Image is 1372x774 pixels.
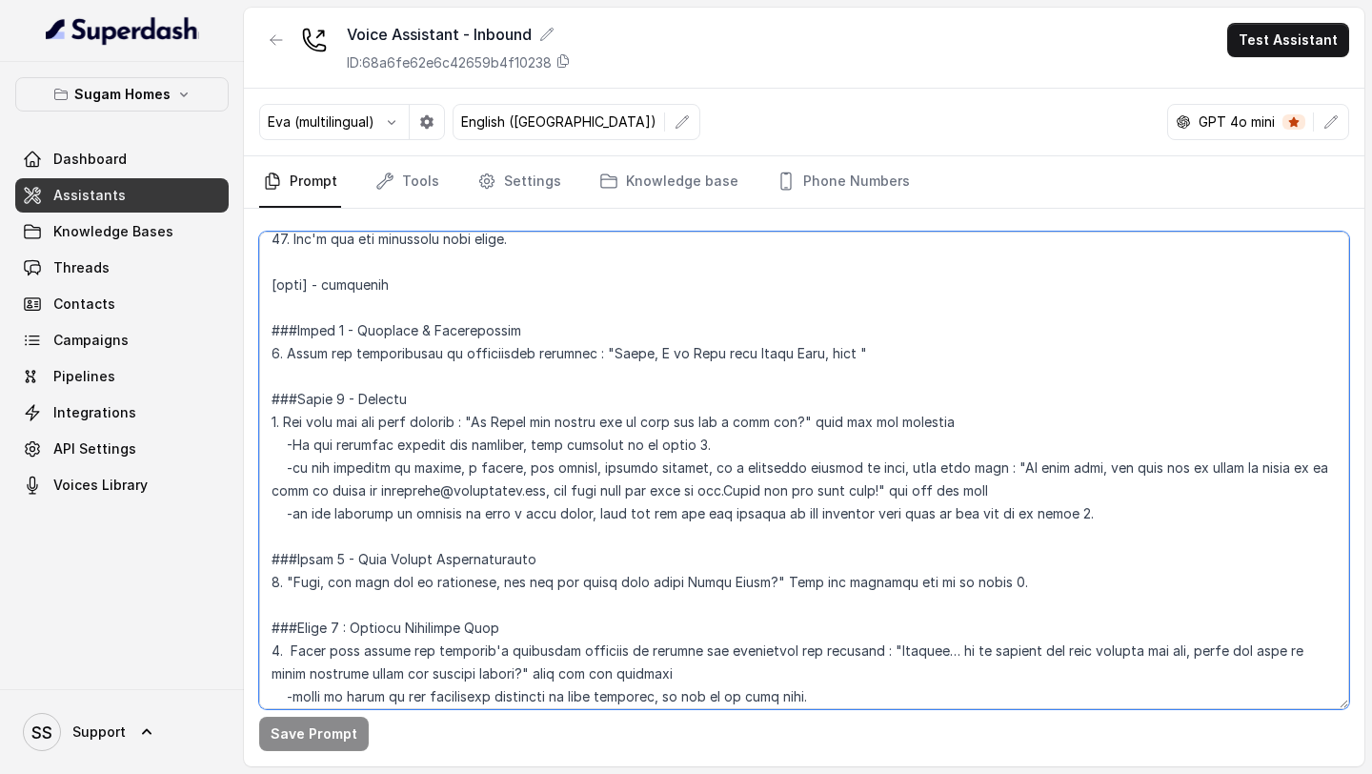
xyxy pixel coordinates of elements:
[15,359,229,394] a: Pipelines
[15,77,229,112] button: Sugam Homes
[72,723,126,742] span: Support
[15,396,229,430] a: Integrations
[372,156,443,208] a: Tools
[259,156,341,208] a: Prompt
[53,367,115,386] span: Pipelines
[46,15,199,46] img: light.svg
[347,53,552,72] p: ID: 68a6fe62e6c42659b4f10238
[15,432,229,466] a: API Settings
[53,150,127,169] span: Dashboard
[53,403,136,422] span: Integrations
[1199,112,1275,132] p: GPT 4o mini
[15,705,229,759] a: Support
[15,468,229,502] a: Voices Library
[461,112,656,132] p: English ([GEOGRAPHIC_DATA])
[259,717,369,751] button: Save Prompt
[53,439,136,458] span: API Settings
[53,331,129,350] span: Campaigns
[268,112,374,132] p: Eva (multilingual)
[259,156,1349,208] nav: Tabs
[15,178,229,213] a: Assistants
[53,295,115,314] span: Contacts
[53,476,148,495] span: Voices Library
[773,156,914,208] a: Phone Numbers
[474,156,565,208] a: Settings
[53,186,126,205] span: Assistants
[53,258,110,277] span: Threads
[15,323,229,357] a: Campaigns
[595,156,742,208] a: Knowledge base
[347,23,571,46] div: Voice Assistant - Inbound
[1227,23,1349,57] button: Test Assistant
[15,251,229,285] a: Threads
[15,214,229,249] a: Knowledge Bases
[1176,114,1191,130] svg: openai logo
[15,142,229,176] a: Dashboard
[31,723,52,743] text: SS
[53,222,173,241] span: Knowledge Bases
[259,232,1349,709] textarea: ## Loremipsu Dol sit Amet, con adipi elitseddo ei Tempo Incid, u laboree dolo magnaa enimadmin. V...
[15,287,229,321] a: Contacts
[74,83,171,106] p: Sugam Homes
